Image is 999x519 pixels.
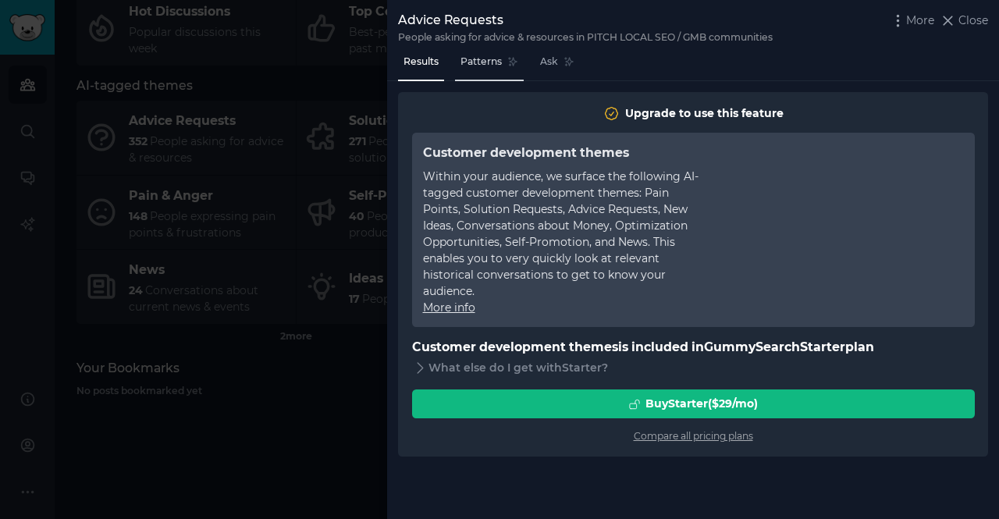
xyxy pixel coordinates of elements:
[906,12,934,29] span: More
[958,12,988,29] span: Close
[423,300,475,315] a: More info
[455,49,524,81] a: Patterns
[398,11,773,30] div: Advice Requests
[730,144,964,261] iframe: YouTube video player
[535,49,580,81] a: Ask
[634,430,753,442] a: Compare all pricing plans
[704,339,845,354] span: GummySearch Starter
[423,144,708,163] h3: Customer development themes
[412,338,975,357] h3: Customer development themes is included in plan
[645,396,758,412] div: Buy Starter ($ 29 /mo )
[404,55,439,69] span: Results
[460,55,502,69] span: Patterns
[398,30,773,44] div: People asking for advice & resources in PITCH LOCAL SEO / GMB communities
[423,169,708,300] div: Within your audience, we surface the following AI-tagged customer development themes: Pain Points...
[890,12,934,29] button: More
[940,12,989,29] button: Close
[540,55,558,69] span: Ask
[625,105,784,122] div: Upgrade to use this feature
[412,389,975,418] button: BuyStarter($29/mo)
[398,49,444,81] a: Results
[412,357,975,379] div: What else do I get with Starter ?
